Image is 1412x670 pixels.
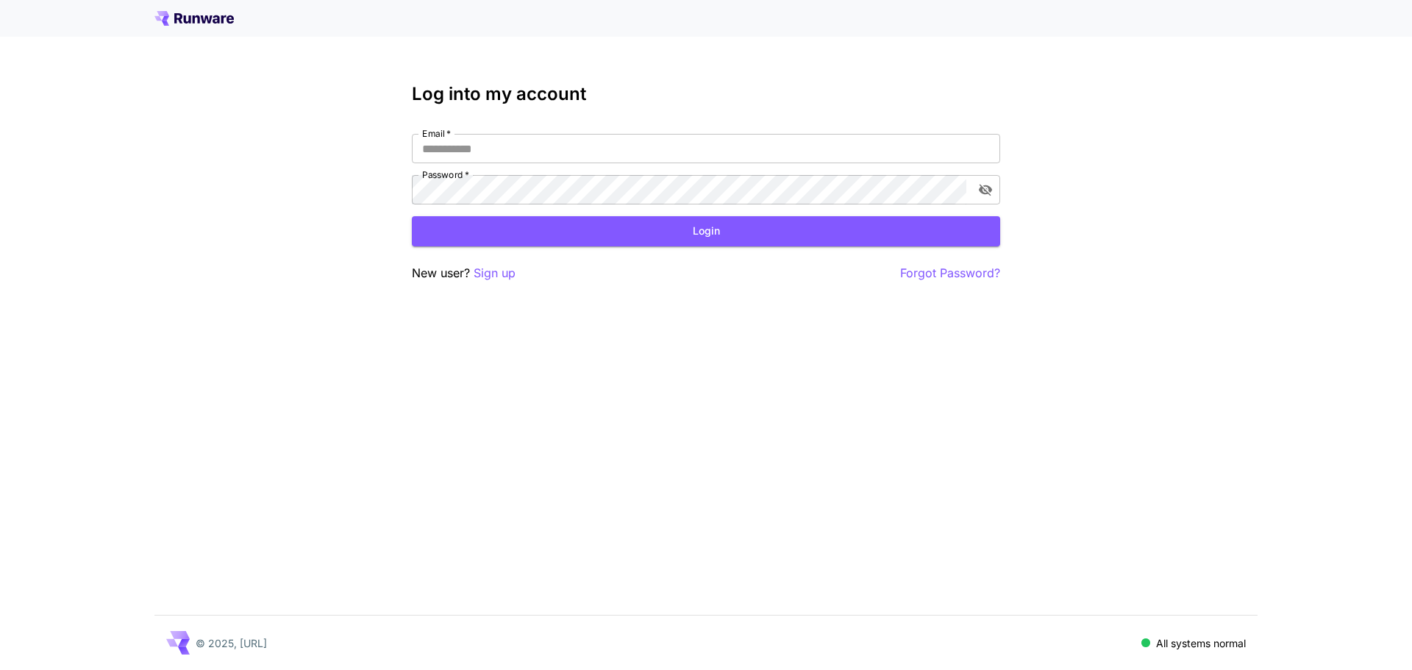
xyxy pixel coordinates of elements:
[412,216,1000,246] button: Login
[196,635,267,651] p: © 2025, [URL]
[900,264,1000,282] button: Forgot Password?
[422,127,451,140] label: Email
[412,84,1000,104] h3: Log into my account
[422,168,469,181] label: Password
[972,177,999,203] button: toggle password visibility
[474,264,516,282] button: Sign up
[412,264,516,282] p: New user?
[1156,635,1246,651] p: All systems normal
